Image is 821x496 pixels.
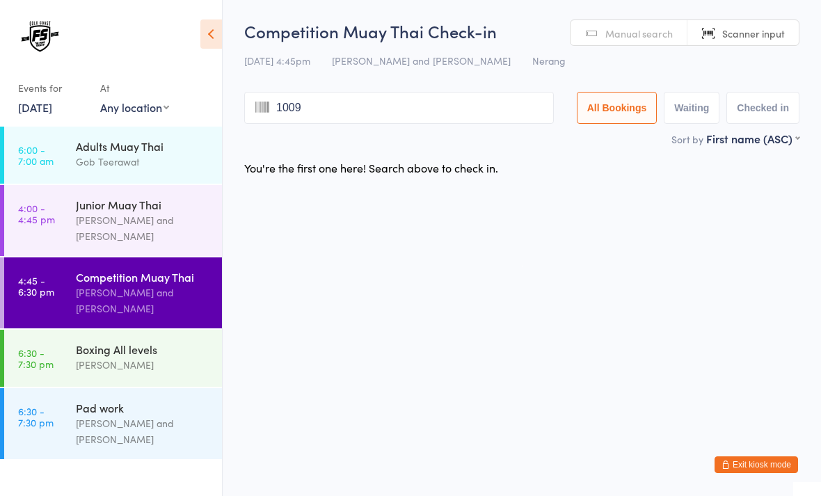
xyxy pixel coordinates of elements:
a: 4:45 -6:30 pmCompetition Muay Thai[PERSON_NAME] and [PERSON_NAME] [4,257,222,328]
time: 6:30 - 7:30 pm [18,406,54,428]
div: Events for [18,77,86,99]
button: Checked in [726,92,799,124]
div: At [100,77,169,99]
div: First name (ASC) [706,131,799,146]
div: [PERSON_NAME] and [PERSON_NAME] [76,285,210,317]
img: The Fight Society [14,10,66,63]
time: 4:45 - 6:30 pm [18,275,54,297]
a: 4:00 -4:45 pmJunior Muay Thai[PERSON_NAME] and [PERSON_NAME] [4,185,222,256]
span: [PERSON_NAME] and [PERSON_NAME] [332,54,511,67]
button: Waiting [664,92,719,124]
time: 6:30 - 7:30 pm [18,347,54,369]
div: Pad work [76,400,210,415]
time: 4:00 - 4:45 pm [18,202,55,225]
span: Nerang [532,54,566,67]
button: All Bookings [577,92,657,124]
a: 6:00 -7:00 amAdults Muay ThaiGob Teerawat [4,127,222,184]
div: [PERSON_NAME] and [PERSON_NAME] [76,212,210,244]
div: Boxing All levels [76,342,210,357]
span: Manual search [605,26,673,40]
label: Sort by [671,132,703,146]
a: 6:30 -7:30 pmBoxing All levels[PERSON_NAME] [4,330,222,387]
div: [PERSON_NAME] and [PERSON_NAME] [76,415,210,447]
input: Search [244,92,554,124]
div: You're the first one here! Search above to check in. [244,160,498,175]
div: Competition Muay Thai [76,269,210,285]
h2: Competition Muay Thai Check-in [244,19,799,42]
button: Exit kiosk mode [715,456,798,473]
div: Gob Teerawat [76,154,210,170]
span: [DATE] 4:45pm [244,54,310,67]
time: 6:00 - 7:00 am [18,144,54,166]
div: Junior Muay Thai [76,197,210,212]
div: Any location [100,99,169,115]
a: [DATE] [18,99,52,115]
a: 6:30 -7:30 pmPad work[PERSON_NAME] and [PERSON_NAME] [4,388,222,459]
span: Scanner input [722,26,785,40]
div: Adults Muay Thai [76,138,210,154]
div: [PERSON_NAME] [76,357,210,373]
